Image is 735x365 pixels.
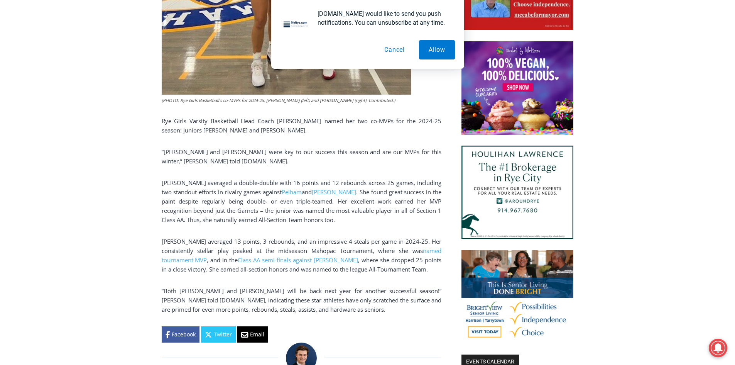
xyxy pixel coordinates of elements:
a: Intern @ [DOMAIN_NAME] [186,75,374,96]
a: Class AA semi-finals against [PERSON_NAME] [238,256,358,264]
a: named tournament MVP [162,247,441,264]
a: [PERSON_NAME] [312,188,356,196]
button: Allow [419,40,455,59]
p: Rye Girls Varsity Basketball Head Coach [PERSON_NAME] named her two co-MVPs for the 2024-25 seaso... [162,116,441,135]
p: [PERSON_NAME] averaged 13 points, 3 rebounds, and an impressive 4 steals per game in 2024-25. Her... [162,237,441,274]
div: "[PERSON_NAME] and I covered the [DATE] Parade, which was a really eye opening experience as I ha... [195,0,365,75]
a: Twitter [201,326,236,343]
figcaption: (PHOTO: Rye Girls Basketball’s co-MVPs for 2024-25: [PERSON_NAME] (left) and [PERSON_NAME] (right... [162,97,411,104]
button: Cancel [375,40,414,59]
a: Pelham [282,188,302,196]
img: Baked by Melissa [461,41,573,135]
div: [DOMAIN_NAME] would like to send you push notifications. You can unsubscribe at any time. [311,9,455,27]
p: “[PERSON_NAME] and [PERSON_NAME] were key to our success this season and are our MVPs for this wi... [162,147,441,166]
p: “Both [PERSON_NAME] and [PERSON_NAME] will be back next year for another successful season!” [PER... [162,286,441,314]
img: Brightview Senior Living [461,250,573,344]
span: Intern @ [DOMAIN_NAME] [202,77,358,94]
a: Facebook [162,326,199,343]
img: notification icon [280,9,311,40]
img: Houlihan Lawrence The #1 Brokerage in Rye City [461,146,573,239]
a: Email [237,326,268,343]
p: [PERSON_NAME] averaged a double-double with 16 points and 12 rebounds across 25 games, including ... [162,178,441,224]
